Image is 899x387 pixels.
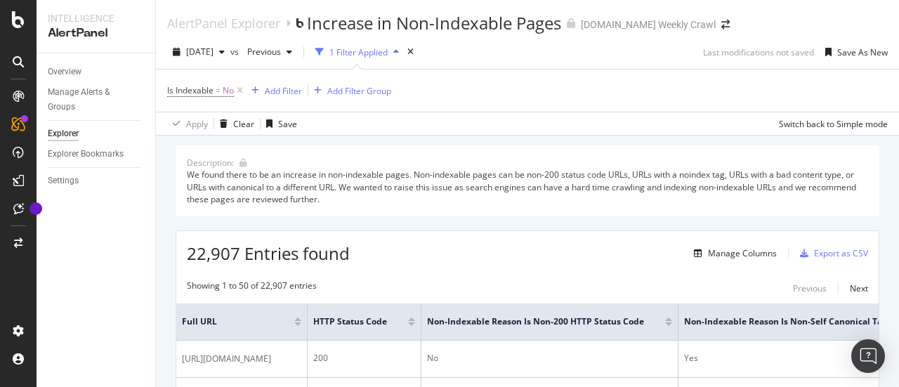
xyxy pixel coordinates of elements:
div: Clear [233,118,254,130]
div: Manage Alerts & Groups [48,85,132,114]
button: 1 Filter Applied [310,41,405,63]
button: Add Filter Group [308,82,391,99]
div: Settings [48,173,79,188]
div: AlertPanel [48,25,144,41]
div: Switch back to Simple mode [779,118,888,130]
button: Add Filter [246,82,302,99]
button: Previous [793,280,827,296]
button: [DATE] [167,41,230,63]
span: 22,907 Entries found [187,242,350,265]
button: Previous [242,41,298,63]
a: Explorer Bookmarks [48,147,145,162]
a: Explorer [48,126,145,141]
span: = [216,84,221,96]
span: HTTP Status Code [313,315,387,328]
div: Intelligence [48,11,144,25]
div: Next [850,282,868,294]
div: Apply [186,118,208,130]
div: times [405,45,416,59]
div: Save As New [837,46,888,58]
div: Manage Columns [708,247,777,259]
div: Save [278,118,297,130]
div: [DOMAIN_NAME] Weekly Crawl [581,18,716,32]
div: Add Filter Group [327,85,391,97]
button: Save [261,112,297,135]
div: We found there to be an increase in non-indexable pages. Non-indexable pages can be non-200 statu... [187,169,868,204]
span: 2025 Aug. 28th [186,46,214,58]
a: AlertPanel Explorer [167,15,280,31]
div: No [427,352,672,365]
div: Description: [187,157,234,169]
a: Overview [48,65,145,79]
button: Manage Columns [688,245,777,262]
div: Open Intercom Messenger [851,339,885,373]
span: No [223,81,234,100]
div: Increase in Non-Indexable Pages [307,11,561,35]
button: Save As New [820,41,888,63]
button: Clear [214,112,254,135]
div: Add Filter [265,85,302,97]
span: Previous [242,46,281,58]
button: Apply [167,112,208,135]
a: Settings [48,173,145,188]
div: Showing 1 to 50 of 22,907 entries [187,280,317,296]
span: Non-Indexable Reason is Non-Self Canonical Tag [684,315,887,328]
span: [URL][DOMAIN_NAME] [182,352,271,366]
div: Export as CSV [814,247,868,259]
div: Tooltip anchor [29,202,42,215]
div: Overview [48,65,81,79]
div: Explorer [48,126,79,141]
div: Explorer Bookmarks [48,147,124,162]
div: arrow-right-arrow-left [721,20,730,29]
div: Previous [793,282,827,294]
button: Switch back to Simple mode [773,112,888,135]
a: Manage Alerts & Groups [48,85,145,114]
div: 200 [313,352,415,365]
div: Last modifications not saved [703,46,814,58]
span: vs [230,46,242,58]
span: Non-Indexable Reason is Non-200 HTTP Status Code [427,315,644,328]
button: Export as CSV [794,242,868,265]
span: Is Indexable [167,84,214,96]
span: Full URL [182,315,273,328]
div: 1 Filter Applied [329,46,388,58]
button: Next [850,280,868,296]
